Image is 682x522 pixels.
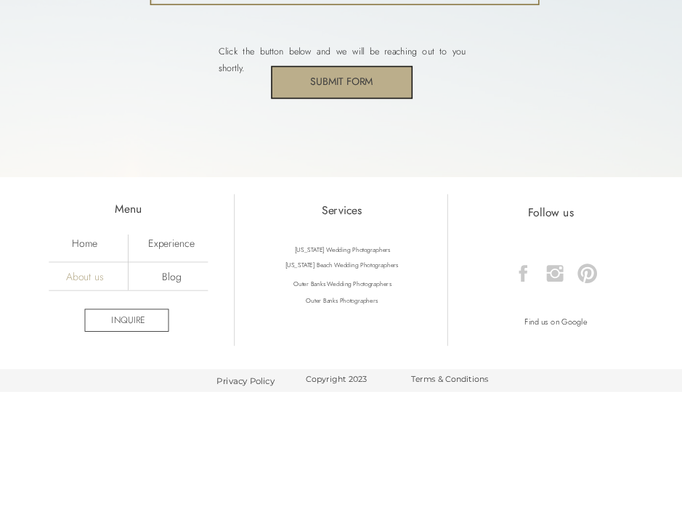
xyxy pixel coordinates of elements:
a: submit form [271,66,413,99]
a: Privacy Policy [208,375,283,387]
a: [US_STATE] Wedding Photographers [285,245,401,258]
a: Terms & Conditions [403,375,497,386]
a: [US_STATE] Beach Wedding Photographers [273,261,411,274]
a: Find us on Google [524,315,588,327]
a: inquire [98,314,158,327]
a: About us [45,270,125,282]
a: Blog [132,270,212,282]
h2: Services [259,203,425,221]
h2: Menu [46,201,212,221]
a: Outer Banks Photographers [289,295,394,309]
p: Click the button below and we will be reaching out to you shortly. [219,44,466,56]
a: Home [45,237,125,250]
a: Outer Banks Wedding Photographers [273,279,411,292]
a: Experience [132,237,212,250]
a: Copyright 2023 [306,375,378,388]
h2: Follow us [468,205,634,219]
